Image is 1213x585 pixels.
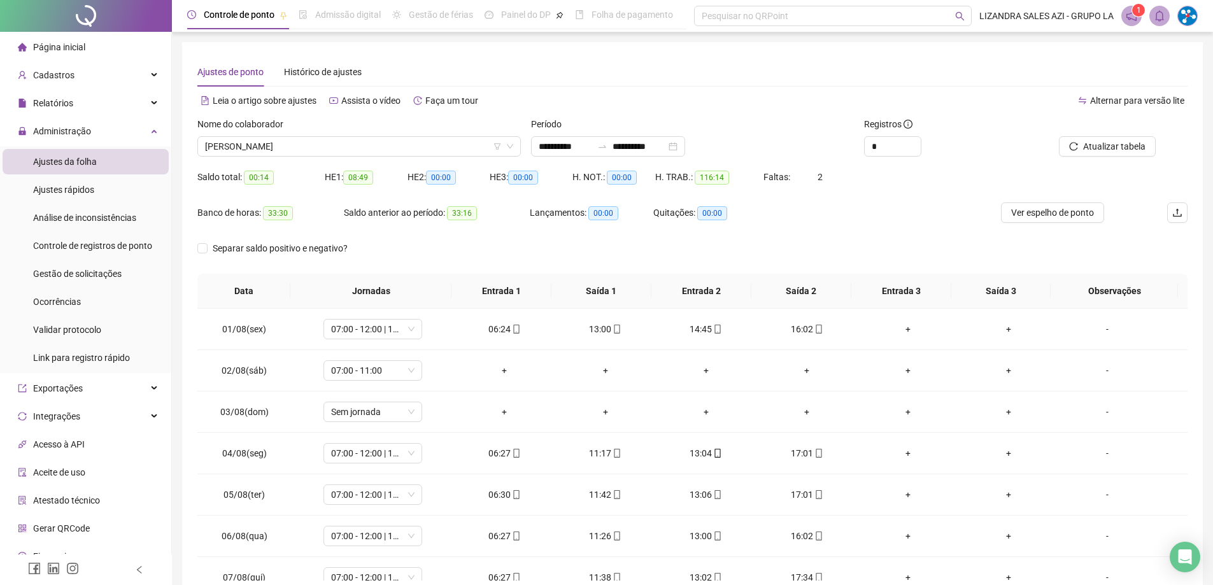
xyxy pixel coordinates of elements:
[508,171,538,185] span: 00:00
[1172,208,1182,218] span: upload
[1083,139,1146,153] span: Atualizar tabela
[611,325,621,334] span: mobile
[205,137,513,156] span: PEDRO AFONSO DE JESUS GOMES
[968,488,1049,502] div: +
[464,570,544,584] div: 06:27
[556,11,564,19] span: pushpin
[331,444,415,463] span: 07:00 - 12:00 | 14:00 - 17:00
[767,570,847,584] div: 17:34
[197,117,292,131] label: Nome do colaborador
[1070,405,1145,419] div: -
[33,126,91,136] span: Administração
[763,172,792,182] span: Faltas:
[426,171,456,185] span: 00:00
[695,171,729,185] span: 116:14
[666,405,746,419] div: +
[1061,284,1168,298] span: Observações
[864,117,912,131] span: Registros
[408,170,490,185] div: HE 2:
[565,529,645,543] div: 11:26
[1051,274,1178,309] th: Observações
[565,446,645,460] div: 11:17
[341,95,401,106] span: Assista o vídeo
[666,363,746,377] div: +
[18,524,27,533] span: qrcode
[592,10,673,20] span: Folha de pagamento
[187,10,196,19] span: clock-circle
[565,322,645,336] div: 13:00
[18,127,27,136] span: lock
[493,143,501,150] span: filter
[851,274,951,309] th: Entrada 3
[1070,488,1145,502] div: -
[451,274,551,309] th: Entrada 1
[565,570,645,584] div: 11:38
[565,363,645,377] div: +
[767,405,847,419] div: +
[1070,322,1145,336] div: -
[511,449,521,458] span: mobile
[868,322,948,336] div: +
[1059,136,1156,157] button: Atualizar tabela
[331,402,415,421] span: Sem jornada
[464,322,544,336] div: 06:24
[33,70,74,80] span: Cadastros
[222,324,266,334] span: 01/08(sex)
[955,11,965,21] span: search
[611,449,621,458] span: mobile
[329,96,338,105] span: youtube
[197,274,290,309] th: Data
[315,10,381,20] span: Admissão digital
[331,320,415,339] span: 07:00 - 12:00 | 14:00 - 17:00
[18,552,27,561] span: dollar
[464,363,544,377] div: +
[588,206,618,220] span: 00:00
[208,241,353,255] span: Separar saldo positivo e negativo?
[490,170,572,185] div: HE 3:
[712,532,722,540] span: mobile
[222,531,267,541] span: 06/08(qua)
[1178,6,1197,25] img: 51907
[868,529,948,543] div: +
[767,322,847,336] div: 16:02
[223,490,265,500] span: 05/08(ter)
[197,170,325,185] div: Saldo total:
[611,532,621,540] span: mobile
[572,170,655,185] div: H. NOT.:
[968,446,1049,460] div: +
[655,170,763,185] div: H. TRAB.:
[818,172,823,182] span: 2
[968,322,1049,336] div: +
[464,488,544,502] div: 06:30
[868,405,948,419] div: +
[531,117,570,131] label: Período
[813,573,823,582] span: mobile
[197,206,344,220] div: Banco de horas:
[712,449,722,458] span: mobile
[66,562,79,575] span: instagram
[1070,570,1145,584] div: -
[33,411,80,421] span: Integrações
[565,488,645,502] div: 11:42
[33,157,97,167] span: Ajustes da folha
[666,529,746,543] div: 13:00
[712,573,722,582] span: mobile
[968,529,1049,543] div: +
[1070,446,1145,460] div: -
[666,488,746,502] div: 13:06
[220,407,269,417] span: 03/08(dom)
[18,99,27,108] span: file
[464,529,544,543] div: 06:27
[1011,206,1094,220] span: Ver espelho de ponto
[767,363,847,377] div: +
[33,241,152,251] span: Controle de registros de ponto
[611,573,621,582] span: mobile
[33,185,94,195] span: Ajustes rápidos
[33,297,81,307] span: Ocorrências
[244,171,274,185] span: 00:14
[409,10,473,20] span: Gestão de férias
[1090,95,1184,106] span: Alternar para versão lite
[28,562,41,575] span: facebook
[813,532,823,540] span: mobile
[425,95,478,106] span: Faça um tour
